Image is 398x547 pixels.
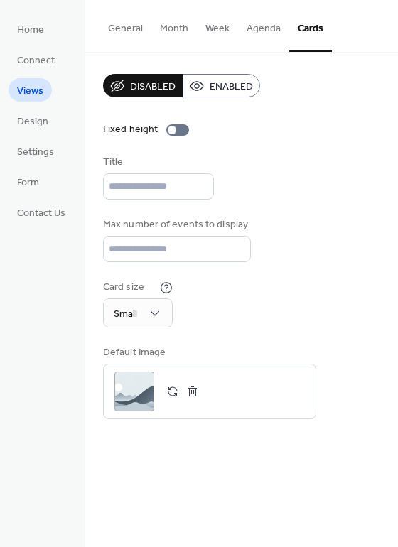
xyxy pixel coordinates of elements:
[17,175,39,190] span: Form
[9,48,63,71] a: Connect
[9,109,57,132] a: Design
[9,17,53,40] a: Home
[183,74,260,97] button: Enabled
[17,53,55,68] span: Connect
[103,122,158,137] div: Fixed height
[114,372,154,411] div: ;
[103,155,211,170] div: Title
[103,345,313,360] div: Default Image
[17,84,43,99] span: Views
[17,145,54,160] span: Settings
[103,217,248,232] div: Max number of events to display
[114,305,137,324] span: Small
[17,114,48,129] span: Design
[17,23,44,38] span: Home
[130,80,176,94] span: Disabled
[9,200,74,224] a: Contact Us
[103,74,183,97] button: Disabled
[17,206,65,221] span: Contact Us
[9,78,52,102] a: Views
[103,280,157,295] div: Card size
[9,170,48,193] a: Form
[9,139,63,163] a: Settings
[210,80,253,94] span: Enabled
